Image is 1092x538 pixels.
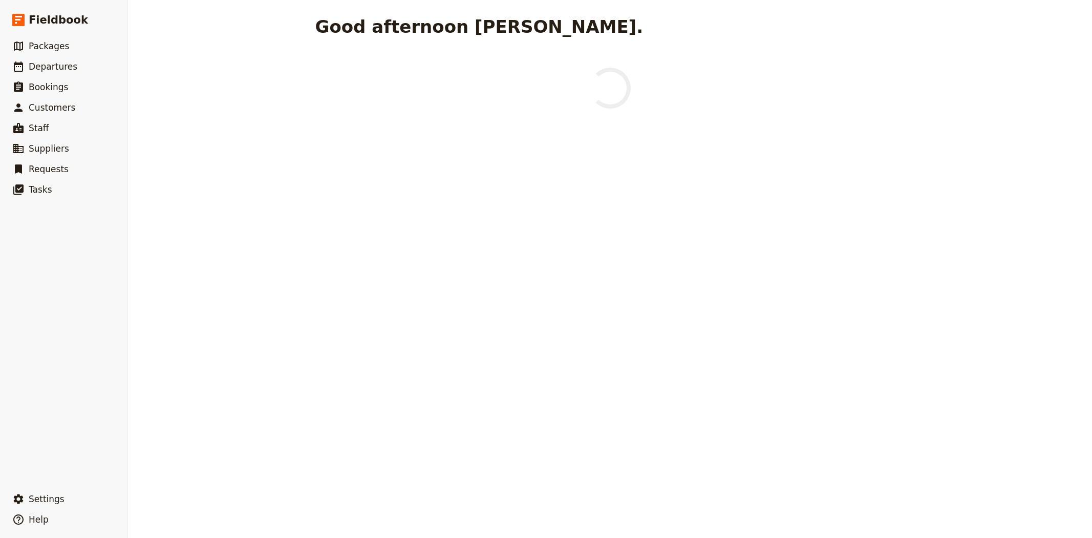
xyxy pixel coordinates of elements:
span: Settings [29,494,65,504]
span: Fieldbook [29,12,88,28]
span: Bookings [29,82,68,92]
span: Tasks [29,184,52,195]
span: Requests [29,164,69,174]
span: Customers [29,102,75,113]
h1: Good afternoon [PERSON_NAME]. [315,16,644,37]
span: Suppliers [29,143,69,154]
span: Departures [29,61,77,72]
span: Staff [29,123,49,133]
span: Packages [29,41,69,51]
span: Help [29,514,49,525]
